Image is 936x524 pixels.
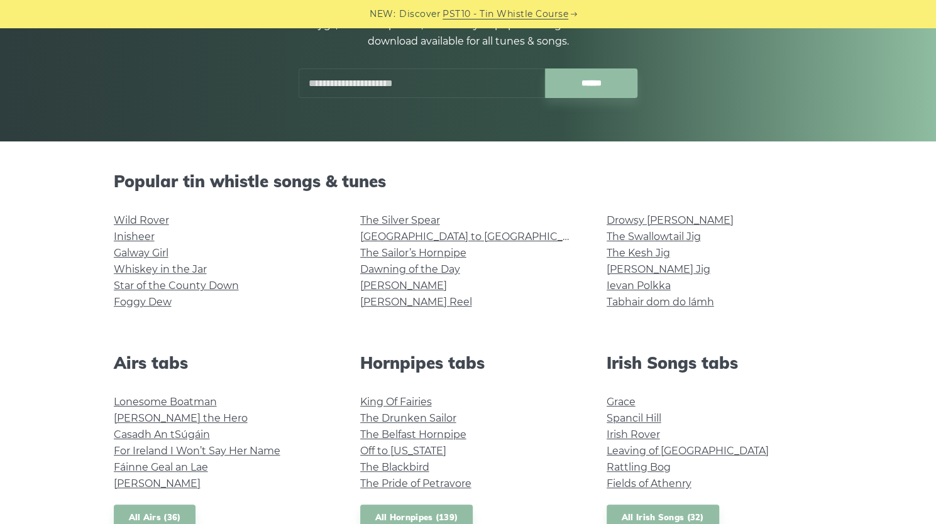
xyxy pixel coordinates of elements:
[360,445,446,457] a: Off to [US_STATE]
[399,7,441,21] span: Discover
[360,396,432,408] a: King Of Fairies
[607,428,660,440] a: Irish Rover
[114,214,169,226] a: Wild Rover
[607,478,691,489] a: Fields of Athenry
[114,478,201,489] a: [PERSON_NAME]
[360,353,576,373] h2: Hornpipes tabs
[114,461,208,473] a: Fáinne Geal an Lae
[114,396,217,408] a: Lonesome Boatman
[360,214,440,226] a: The Silver Spear
[607,461,671,473] a: Rattling Bog
[360,428,466,440] a: The Belfast Hornpipe
[370,7,395,21] span: NEW:
[114,428,210,440] a: Casadh An tSúgáin
[114,263,207,275] a: Whiskey in the Jar
[114,296,172,308] a: Foggy Dew
[607,445,769,457] a: Leaving of [GEOGRAPHIC_DATA]
[607,214,734,226] a: Drowsy [PERSON_NAME]
[360,280,447,292] a: [PERSON_NAME]
[360,247,466,259] a: The Sailor’s Hornpipe
[360,263,460,275] a: Dawning of the Day
[114,172,823,191] h2: Popular tin whistle songs & tunes
[607,353,823,373] h2: Irish Songs tabs
[607,263,710,275] a: [PERSON_NAME] Jig
[114,445,280,457] a: For Ireland I Won’t Say Her Name
[607,412,661,424] a: Spancil Hill
[443,7,568,21] a: PST10 - Tin Whistle Course
[607,280,671,292] a: Ievan Polkka
[360,478,471,489] a: The Pride of Petravore
[360,412,456,424] a: The Drunken Sailor
[114,353,330,373] h2: Airs tabs
[607,231,701,243] a: The Swallowtail Jig
[114,247,168,259] a: Galway Girl
[360,231,592,243] a: [GEOGRAPHIC_DATA] to [GEOGRAPHIC_DATA]
[607,296,714,308] a: Tabhair dom do lámh
[114,280,239,292] a: Star of the County Down
[114,412,248,424] a: [PERSON_NAME] the Hero
[360,461,429,473] a: The Blackbird
[607,396,636,408] a: Grace
[114,231,155,243] a: Inisheer
[360,296,472,308] a: [PERSON_NAME] Reel
[607,247,670,259] a: The Kesh Jig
